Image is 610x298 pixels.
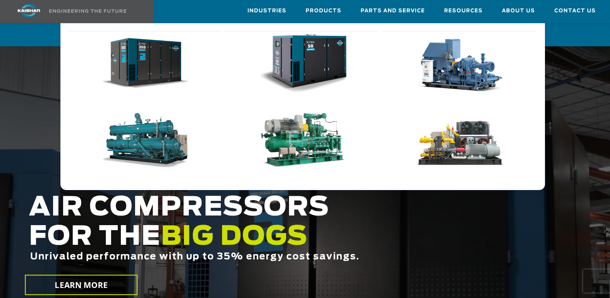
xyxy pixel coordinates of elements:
[502,7,535,15] span: About Us
[101,113,189,168] img: thumb-ORC-Power-Generators
[444,7,483,15] span: Resources
[502,0,535,21] a: About Us
[101,34,189,93] img: thumb-Rotary-Screw-Air-Compressors
[161,224,308,250] span: BIG DOGS
[306,0,341,21] a: Products
[259,34,347,93] img: thumb-Industrial-Vacuum-Pumps
[247,7,286,15] span: Industries
[361,7,425,15] span: Parts and Service
[444,0,483,21] a: Resources
[554,0,596,21] a: Contact Us
[259,113,347,168] img: thumb-Steam-Screw-Expanders
[306,7,341,15] span: Products
[554,7,596,15] span: Contact Us
[25,275,138,295] a: LEARN MORE
[247,0,286,21] a: Industries
[29,193,487,286] h2: AIR COMPRESSORS FOR THE
[416,34,504,93] img: thumb-Centrifugal-Air-Compressors
[30,252,359,261] span: Unrivaled performance with up to 35% energy cost savings.
[416,113,504,168] img: thumb-Rotary-Screw-Gas-Compressors
[361,0,425,21] a: Parts and Service
[55,279,108,291] span: LEARN MORE
[49,9,126,13] img: Engineering the future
